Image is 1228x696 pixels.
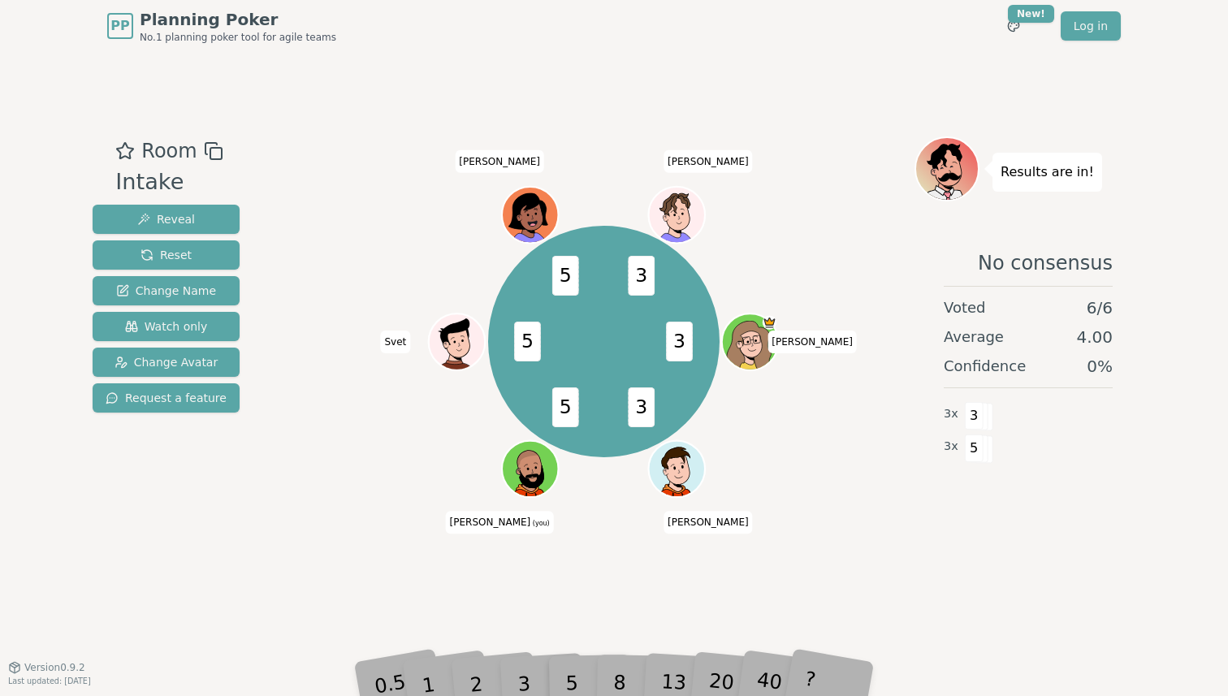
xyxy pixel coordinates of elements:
[141,247,192,263] span: Reset
[140,31,336,44] span: No.1 planning poker tool for agile teams
[1076,326,1113,348] span: 4.00
[93,276,240,305] button: Change Name
[1008,5,1054,23] div: New!
[944,326,1004,348] span: Average
[664,150,753,173] span: Click to change your name
[115,354,218,370] span: Change Avatar
[140,8,336,31] span: Planning Poker
[767,331,857,353] span: Click to change your name
[1001,161,1094,184] p: Results are in!
[24,661,85,674] span: Version 0.9.2
[504,443,557,495] button: Click to change your avatar
[380,331,410,353] span: Click to change your name
[455,150,544,173] span: Click to change your name
[141,136,197,166] span: Room
[93,205,240,234] button: Reveal
[93,240,240,270] button: Reset
[106,390,227,406] span: Request a feature
[515,322,542,361] span: 5
[8,661,85,674] button: Version0.9.2
[107,8,336,44] a: PPPlanning PokerNo.1 planning poker tool for agile teams
[1061,11,1121,41] a: Log in
[446,511,554,534] span: Click to change your name
[137,211,195,227] span: Reveal
[125,318,208,335] span: Watch only
[115,166,223,199] div: Intake
[978,250,1113,276] span: No consensus
[999,11,1028,41] button: New!
[1087,296,1113,319] span: 6 / 6
[93,348,240,377] button: Change Avatar
[93,312,240,341] button: Watch only
[110,16,129,36] span: PP
[8,677,91,685] span: Last updated: [DATE]
[552,387,579,427] span: 5
[763,315,776,329] span: Emily is the host
[115,136,135,166] button: Add as favourite
[664,511,753,534] span: Click to change your name
[629,387,655,427] span: 3
[944,355,1026,378] span: Confidence
[944,296,986,319] span: Voted
[629,256,655,296] span: 3
[552,256,579,296] span: 5
[667,322,694,361] span: 3
[530,520,550,527] span: (you)
[965,434,984,462] span: 5
[93,383,240,413] button: Request a feature
[116,283,216,299] span: Change Name
[1087,355,1113,378] span: 0 %
[944,438,958,456] span: 3 x
[965,402,984,430] span: 3
[944,405,958,423] span: 3 x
